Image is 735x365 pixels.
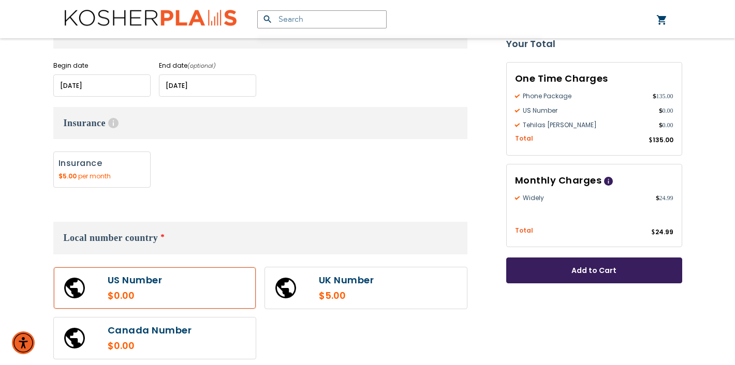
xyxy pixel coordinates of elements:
div: Accessibility Menu [12,331,35,354]
span: 24.99 [655,227,673,236]
span: $ [651,228,655,237]
span: $ [659,120,663,130]
h3: One Time Charges [515,71,673,86]
input: MM/DD/YYYY [53,74,151,97]
span: 0.00 [659,106,673,115]
input: Search [257,10,387,28]
span: 24.99 [656,193,673,203]
label: End date [159,61,256,70]
input: MM/DD/YYYY [159,74,256,97]
strong: Your Total [506,36,682,52]
i: (optional) [187,62,216,70]
span: Add to Cart [540,265,648,276]
button: Add to Cart [506,257,682,283]
span: $ [659,106,663,115]
h3: Insurance [53,107,467,139]
span: Total [515,226,533,236]
span: Monthly Charges [515,174,602,187]
span: 0.00 [659,120,673,130]
span: Phone Package [515,92,653,101]
span: Help [604,177,613,186]
span: 135.00 [653,92,673,101]
span: $ [653,92,656,101]
span: 135.00 [653,135,673,144]
span: Help [108,118,119,128]
span: US Number [515,106,659,115]
span: $ [656,193,659,203]
img: Kosher Plans [65,10,237,29]
span: Tehilas [PERSON_NAME] [515,120,659,130]
span: Widely [515,193,656,203]
label: Begin date [53,61,151,70]
span: Total [515,134,533,144]
span: Local number country [64,233,158,243]
span: $ [649,136,653,145]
